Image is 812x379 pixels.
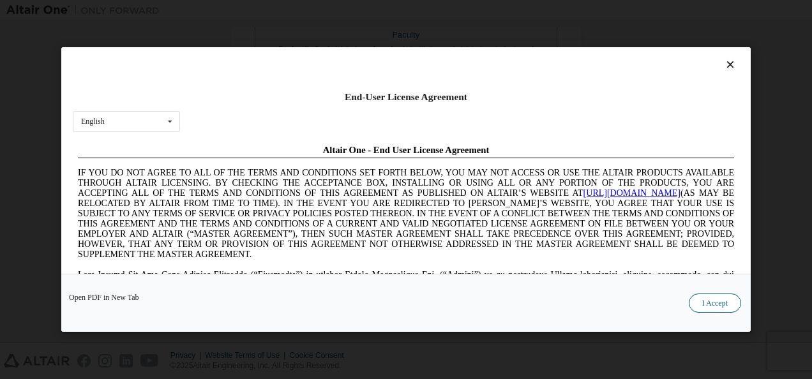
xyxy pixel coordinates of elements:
div: End-User License Agreement [73,91,739,103]
button: I Accept [689,294,741,313]
a: [URL][DOMAIN_NAME] [511,48,608,58]
div: English [81,117,105,125]
span: Altair One - End User License Agreement [250,5,417,15]
span: IF YOU DO NOT AGREE TO ALL OF THE TERMS AND CONDITIONS SET FORTH BELOW, YOU MAY NOT ACCESS OR USE... [5,28,661,119]
span: Lore Ipsumd Sit Ame Cons Adipisc Elitseddo (“Eiusmodte”) in utlabor Etdolo Magnaaliqua Eni. (“Adm... [5,130,661,221]
a: Open PDF in New Tab [69,294,139,301]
